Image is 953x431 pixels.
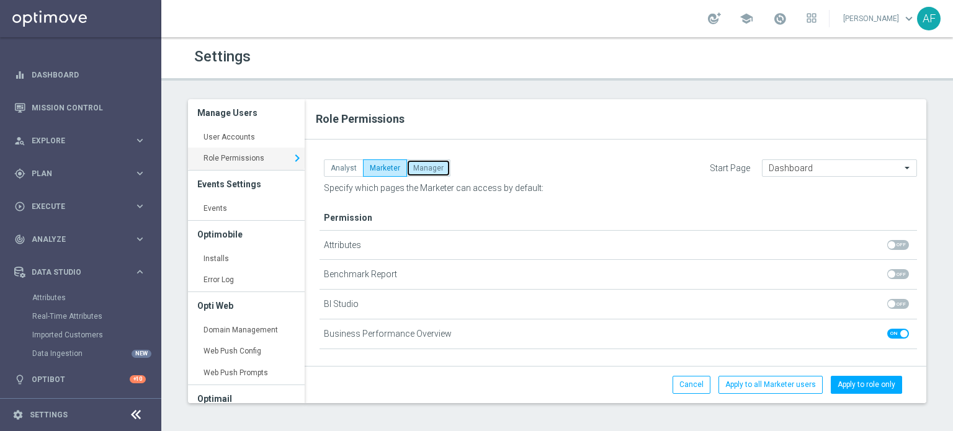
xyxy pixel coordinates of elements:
[14,267,134,278] div: Data Studio
[14,202,146,211] button: play_circle_outline Execute keyboard_arrow_right
[673,376,710,393] button: Cancel
[134,266,146,278] i: keyboard_arrow_right
[14,69,25,81] i: equalizer
[14,234,146,244] button: track_changes Analyze keyboard_arrow_right
[14,201,25,212] i: play_circle_outline
[32,344,160,363] div: Data Ingestion
[197,171,295,198] h3: Events Settings
[14,135,25,146] i: person_search
[188,362,305,384] a: Web Push Prompts
[32,363,130,396] a: Optibot
[32,330,129,340] a: Imported Customers
[32,236,134,243] span: Analyze
[14,58,146,91] div: Dashboard
[14,70,146,80] button: equalizer Dashboard
[194,48,548,66] h1: Settings
[917,7,941,30] div: AF
[324,329,452,339] span: Business Performance Overview
[406,159,450,177] button: Manager
[197,385,295,412] h3: Optimail
[324,299,359,309] span: BI Studio
[32,58,146,91] a: Dashboard
[14,267,146,277] button: Data Studio keyboard_arrow_right
[14,91,146,124] div: Mission Control
[134,200,146,212] i: keyboard_arrow_right
[902,12,916,25] span: keyboard_arrow_down
[197,292,295,319] h3: Opti Web
[740,12,753,25] span: school
[762,159,917,177] ng-select: Dashboard
[324,269,397,280] span: Benchmark Report
[14,136,146,146] button: person_search Explore keyboard_arrow_right
[12,409,24,420] i: settings
[32,137,134,144] span: Explore
[32,293,129,303] a: Attributes
[718,376,823,393] button: Apply to all Marketer users
[134,167,146,179] i: keyboard_arrow_right
[14,169,146,179] button: gps_fixed Plan keyboard_arrow_right
[14,201,134,212] div: Execute
[842,9,917,28] a: [PERSON_NAME]keyboard_arrow_down
[32,170,134,177] span: Plan
[32,307,160,326] div: Real-Time Attributes
[188,248,305,270] a: Installs
[831,376,902,393] button: Apply to role only
[32,269,134,276] span: Data Studio
[32,203,134,210] span: Execute
[188,148,305,170] a: Role Permissions
[316,112,911,127] h2: Role Permissions
[32,91,146,124] a: Mission Control
[14,168,25,179] i: gps_fixed
[14,234,134,245] div: Analyze
[197,221,295,248] h3: Optimobile
[134,233,146,245] i: keyboard_arrow_right
[32,288,160,307] div: Attributes
[324,183,544,193] span: Specify which pages the Marketer can access by default:
[134,135,146,146] i: keyboard_arrow_right
[710,163,750,174] label: Start Page
[14,234,25,245] i: track_changes
[30,411,68,419] a: Settings
[32,326,160,344] div: Imported Customers
[14,374,25,385] i: lightbulb
[197,99,295,127] h3: Manage Users
[188,198,305,220] a: Events
[290,149,305,167] i: keyboard_arrow_right
[32,311,129,321] a: Real-Time Attributes
[14,375,146,384] button: lightbulb Optibot +10
[14,363,146,396] div: Optibot
[320,213,917,230] div: Permission
[188,127,305,149] a: User Accounts
[363,159,407,177] button: Marketer
[188,340,305,363] a: Web Push Config
[14,135,134,146] div: Explore
[324,240,361,251] span: Attributes
[188,319,305,342] a: Domain Management
[32,349,129,358] a: Data Ingestion
[130,375,146,383] div: +10
[14,168,134,179] div: Plan
[188,269,305,291] a: Error Log
[132,350,151,358] div: NEW
[324,159,364,177] button: Analyst
[14,103,146,113] button: Mission Control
